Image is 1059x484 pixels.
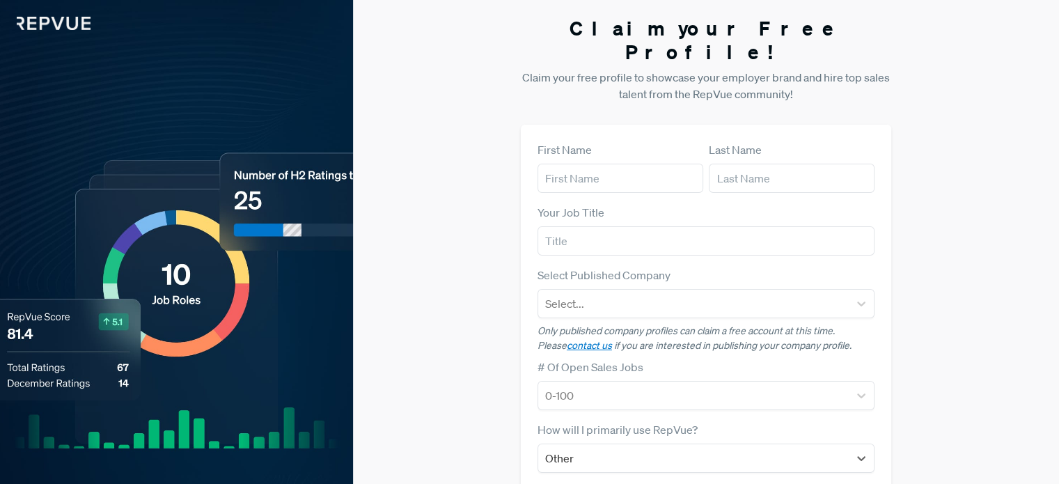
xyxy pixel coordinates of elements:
[709,141,762,158] label: Last Name
[538,204,604,221] label: Your Job Title
[521,17,891,63] h3: Claim your Free Profile!
[567,339,612,352] a: contact us
[538,164,703,193] input: First Name
[521,69,891,102] p: Claim your free profile to showcase your employer brand and hire top sales talent from the RepVue...
[538,359,643,375] label: # Of Open Sales Jobs
[538,324,874,353] p: Only published company profiles can claim a free account at this time. Please if you are interest...
[538,226,874,256] input: Title
[538,141,592,158] label: First Name
[538,421,698,438] label: How will I primarily use RepVue?
[538,267,670,283] label: Select Published Company
[709,164,874,193] input: Last Name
